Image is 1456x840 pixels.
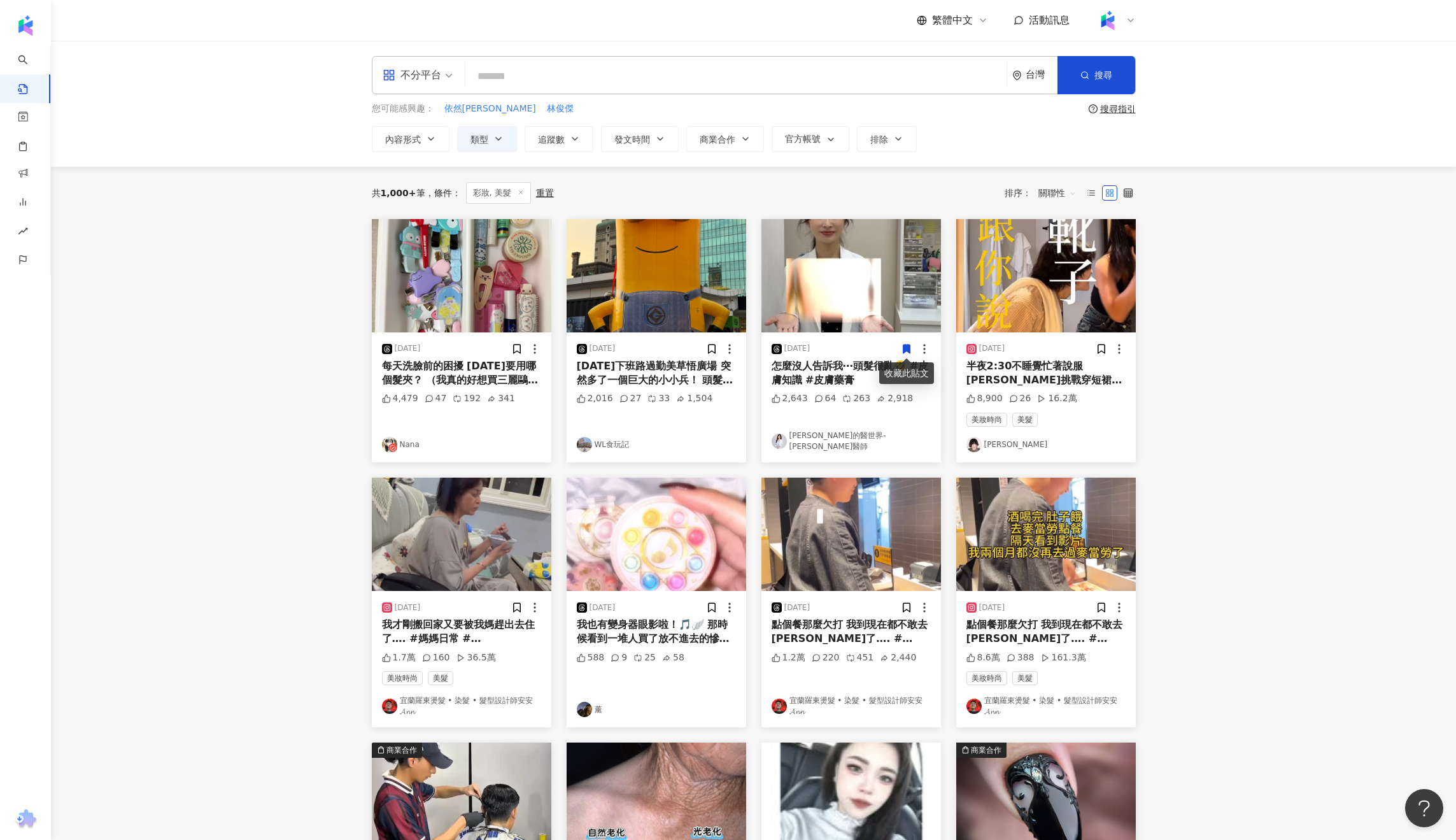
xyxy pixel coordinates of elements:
[428,671,453,685] span: 美髮
[1037,392,1077,405] div: 16.2萬
[966,699,982,714] img: KOL Avatar
[547,103,574,115] span: 林俊傑
[1038,183,1077,203] span: 關聯性
[966,437,1126,452] a: KOL Avatar[PERSON_NAME]
[633,651,656,664] div: 25
[383,69,395,82] span: appstore
[382,695,541,717] a: KOL Avatar宜蘭羅東燙髮 • 染髮 • 髮型設計師安安𝓐𝓷𝓷
[395,602,421,613] div: [DATE]
[15,15,36,36] img: logo icon
[381,188,416,198] span: 1,000+
[577,702,736,717] a: KOL Avatar薰
[382,437,541,452] a: KOL AvatarNana
[577,702,592,717] img: KOL Avatar
[772,392,808,405] div: 2,643
[525,126,593,152] button: 追蹤數
[1057,56,1135,94] button: 搜尋
[857,126,917,152] button: 排除
[577,618,736,646] div: 我也有變身器眼影啦！🎵🪽 那時候看到一堆人買了放不進去的慘案 還好男朋友直接買一整套給我⋯！
[956,219,1136,332] img: post-image
[686,126,764,152] button: 商業合作
[372,219,551,332] img: post-image
[577,437,592,452] img: KOL Avatar
[1029,14,1070,26] span: 活動訊息
[647,392,670,405] div: 33
[372,478,551,591] img: post-image
[1041,651,1086,664] div: 161.3萬
[870,134,888,145] span: 排除
[611,651,627,664] div: 9
[700,134,735,145] span: 商業合作
[971,744,1001,757] div: 商業合作
[382,392,418,405] div: 4,479
[979,602,1005,613] div: [DATE]
[536,188,554,198] div: 重置
[772,695,931,717] a: KOL Avatar宜蘭羅東燙髮 • 染髮 • 髮型設計師安安𝓐𝓷𝓷
[966,695,1126,717] a: KOL Avatar宜蘭羅東燙髮 • 染髮 • 髮型設計師安安𝓐𝓷𝓷
[487,392,515,405] div: 341
[577,359,736,388] div: [DATE]下班路過勤美草悟廣場 突然多了一個巨大的小小兵！ 頭髮超有戲 太古錐了🤣🤣 看旁邊牌子裡還有英熙👀 台中
[966,413,1007,427] span: 美妝時尚
[372,126,449,152] button: 內容形式
[1089,104,1098,113] span: question-circle
[932,13,973,27] span: 繁體中文
[546,102,574,116] button: 林俊傑
[772,359,931,388] div: 怎麼沒人告訴我⋯頭髮很亂🤣 #皮膚知識 #皮膚藥膏
[879,362,934,384] div: 收藏此貼文
[567,478,746,591] img: post-image
[614,134,650,145] span: 發文時間
[877,392,913,405] div: 2,918
[966,671,1007,685] span: 美妝時尚
[772,699,787,714] img: KOL Avatar
[444,103,536,115] span: 依然[PERSON_NAME]
[966,359,1126,388] div: 半夜2:30不睡覺忙著說服[PERSON_NAME]挑戰穿短裙+靴子 講到頭髮沒吹直接自然乾 甚至啟動第二人格賣鞋的[PERSON_NAME] （隔天行程直接變成尋找靴子大作戰）
[842,392,870,405] div: 263
[1007,651,1035,664] div: 388
[453,392,481,405] div: 192
[567,219,746,332] img: post-image
[425,392,447,405] div: 47
[619,392,642,405] div: 27
[466,182,531,204] span: 彩妝, 美髮
[761,478,941,591] img: post-image
[880,651,916,664] div: 2,440
[457,126,517,152] button: 類型
[577,651,605,664] div: 588
[761,219,941,332] img: post-image
[444,102,537,116] button: 依然[PERSON_NAME]
[1012,413,1038,427] span: 美髮
[676,392,712,405] div: 1,504
[601,126,679,152] button: 發文時間
[470,134,488,145] span: 類型
[13,809,38,830] img: chrome extension
[538,134,565,145] span: 追蹤數
[395,343,421,354] div: [DATE]
[18,218,28,247] span: rise
[382,651,416,664] div: 1.7萬
[812,651,840,664] div: 220
[382,699,397,714] img: KOL Avatar
[956,478,1136,591] div: post-image
[662,651,684,664] div: 58
[456,651,496,664] div: 36.5萬
[1405,789,1443,827] iframe: Help Scout Beacon - Open
[772,618,931,646] div: 點個餐那麼欠打 我到現在都不敢去[PERSON_NAME]了…. #[PERSON_NAME]#宵夜 #點餐 #日常 #分享 #生活 #髮型設計師 #樹美髮院 #羅東美髮
[966,651,1000,664] div: 8.6萬
[785,134,821,144] span: 官方帳號
[383,65,441,85] div: 不分平台
[1094,70,1112,80] span: 搜尋
[846,651,874,664] div: 451
[1026,69,1057,80] div: 台灣
[372,188,425,198] div: 共 筆
[966,437,982,452] img: KOL Avatar
[382,359,541,388] div: 每天洗臉前的困擾 [DATE]要用哪個髮夾？ （我真的好想買三麗鷗黑皮系列的髮夾） 髮夾會無限增長 我也不知道我有幾個瀏海要夾
[1012,671,1038,685] span: 美髮
[772,126,849,152] button: 官方帳號
[1012,71,1022,80] span: environment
